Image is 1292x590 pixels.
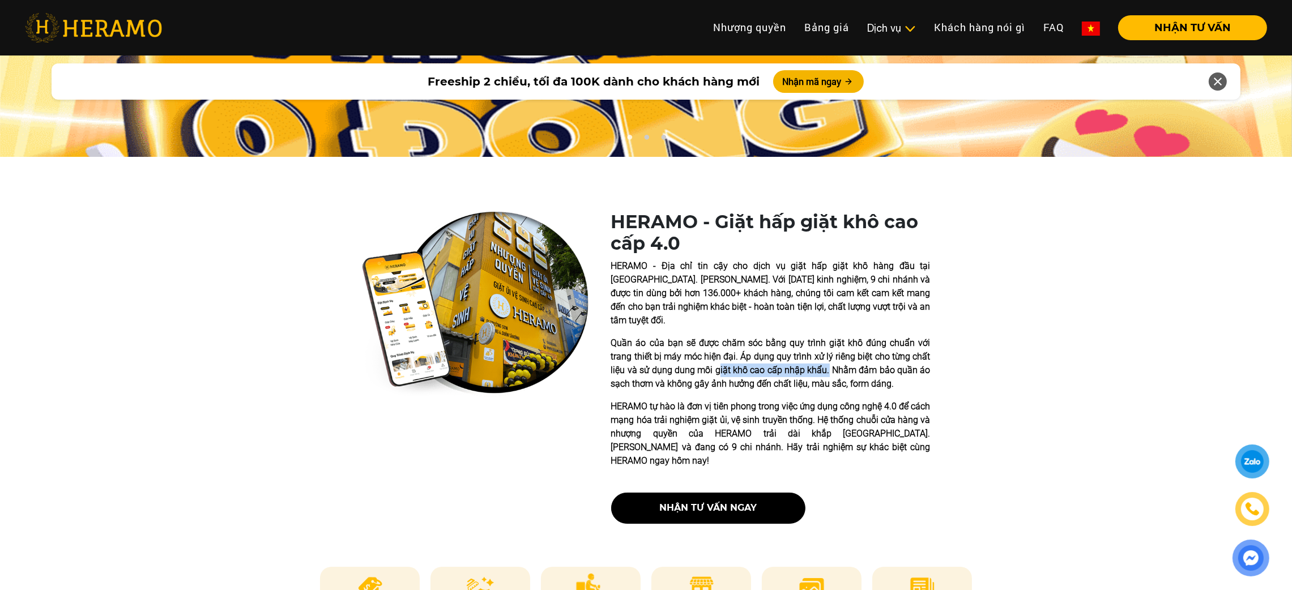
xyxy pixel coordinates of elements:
a: NHẬN TƯ VẤN [1109,23,1267,33]
img: subToggleIcon [904,23,916,35]
button: 3 [658,134,669,146]
button: nhận tư vấn ngay [611,493,805,524]
button: 1 [624,134,635,146]
div: Dịch vụ [867,20,916,36]
a: FAQ [1034,15,1073,40]
a: Nhượng quyền [704,15,795,40]
p: Quần áo của bạn sẽ được chăm sóc bằng quy trình giặt khô đúng chuẩn với trang thiết bị máy móc hi... [611,336,931,391]
p: HERAMO tự hào là đơn vị tiên phong trong việc ứng dụng công nghệ 4.0 để cách mạng hóa trải nghiệm... [611,400,931,468]
img: vn-flag.png [1082,22,1100,36]
img: phone-icon [1246,502,1259,516]
a: Bảng giá [795,15,858,40]
h1: HERAMO - Giặt hấp giặt khô cao cấp 4.0 [611,211,931,255]
button: Nhận mã ngay [773,70,864,93]
img: heramo-quality-banner [362,211,589,397]
a: Khách hàng nói gì [925,15,1034,40]
button: 2 [641,134,652,146]
button: NHẬN TƯ VẤN [1118,15,1267,40]
img: heramo-logo.png [25,13,162,42]
p: HERAMO - Địa chỉ tin cậy cho dịch vụ giặt hấp giặt khô hàng đầu tại [GEOGRAPHIC_DATA]. [PERSON_NA... [611,259,931,327]
span: Freeship 2 chiều, tối đa 100K dành cho khách hàng mới [428,73,760,90]
a: phone-icon [1235,492,1269,525]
